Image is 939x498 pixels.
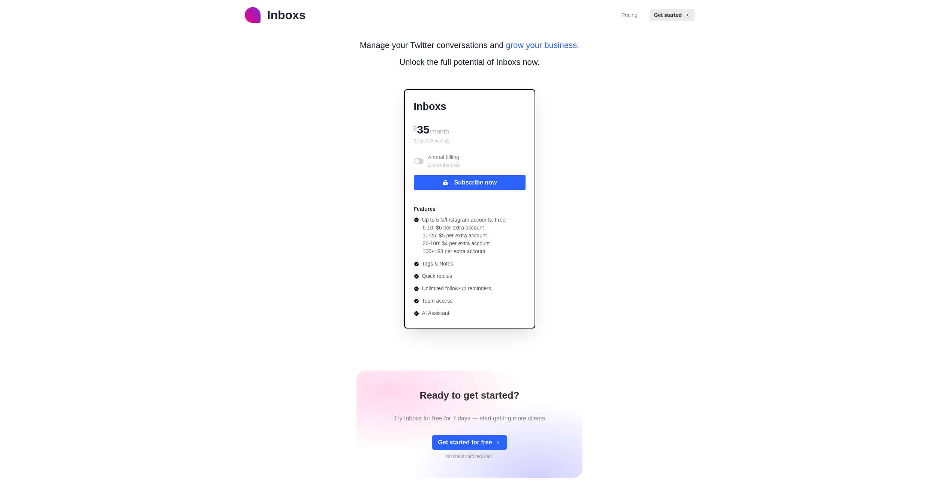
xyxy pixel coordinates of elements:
[430,128,449,135] span: /month
[360,39,579,51] p: Manage your Twitter conversations and .
[414,272,506,280] li: Quick replies
[428,161,460,169] p: 2 months free
[267,6,306,24] p: Inboxs
[420,388,520,402] h1: Ready to get started?
[506,40,577,50] span: grow your business
[414,260,506,268] li: Tags & Notes
[245,6,306,24] a: logoInboxs
[414,99,526,114] p: Inboxs
[428,153,460,169] p: Annual billing
[446,453,493,460] p: No credit card required.
[414,309,506,317] li: AI Assistant
[414,138,526,144] p: Billed $ 35 monthly
[399,56,539,68] p: Unlock the full potential of Inboxs now.
[414,120,526,138] div: 35
[423,232,506,240] li: 11-25: $5 per extra account
[414,297,506,305] li: Team access
[414,175,526,190] button: Subscribe now
[422,216,506,224] p: Up to 5 𝕏/Instagram accounts: Free
[394,414,545,423] p: Try Inboxs for free for 7 days — start getting more clients
[622,11,638,19] a: Pricing
[413,126,417,132] span: $
[650,9,695,21] button: Get started
[245,7,261,23] img: logo
[414,285,506,292] li: Unlimited follow-up reminders
[432,435,507,450] button: Get started for free
[423,240,506,247] li: 26-100: $4 per extra account
[423,224,506,232] li: 6-10: $6 per extra account
[414,205,436,213] p: Features
[423,247,506,255] li: 100+: $3 per extra account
